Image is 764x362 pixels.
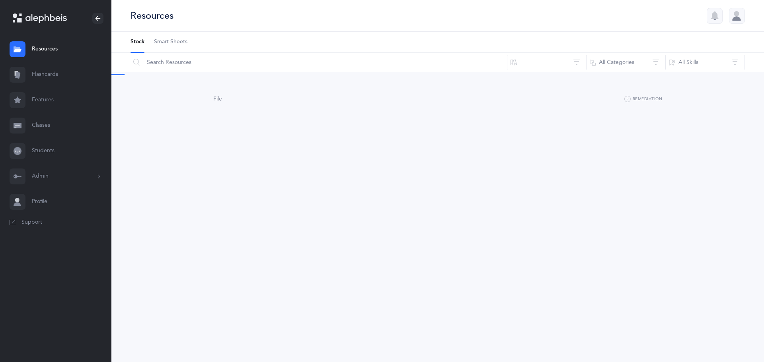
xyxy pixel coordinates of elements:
button: All Categories [586,53,666,72]
span: Support [21,219,42,226]
input: Search Resources [130,53,507,72]
span: File [213,96,222,102]
span: Smart Sheets [154,38,187,46]
button: Remediation [624,95,662,104]
div: Resources [131,9,173,22]
button: All Skills [665,53,745,72]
